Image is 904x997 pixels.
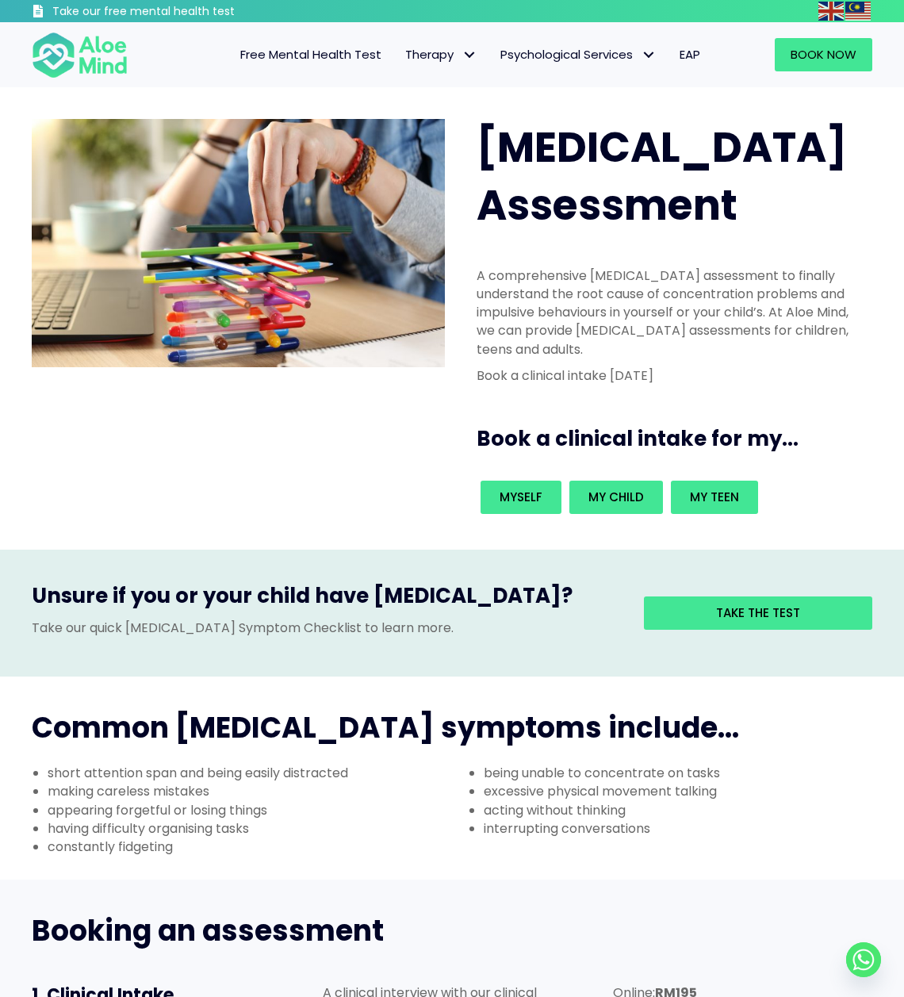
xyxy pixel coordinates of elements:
[845,2,872,20] a: Malay
[500,489,542,505] span: Myself
[484,801,888,819] li: acting without thinking
[484,819,888,838] li: interrupting conversations
[144,38,712,71] nav: Menu
[569,481,663,514] a: My child
[644,596,872,630] a: Take the test
[690,489,739,505] span: My teen
[32,4,293,22] a: Take our free mental health test
[477,477,864,518] div: Book an intake for my...
[228,38,393,71] a: Free Mental Health Test
[845,2,871,21] img: ms
[32,581,620,618] h3: Unsure if you or your child have [MEDICAL_DATA]?
[488,38,668,71] a: Psychological ServicesPsychological Services: submenu
[791,46,856,63] span: Book Now
[52,4,293,20] h3: Take our free mental health test
[32,31,128,79] img: Aloe mind Logo
[32,911,384,951] span: Booking an assessment
[818,2,845,20] a: English
[32,707,739,748] span: Common [MEDICAL_DATA] symptoms include...
[458,44,481,67] span: Therapy: submenu
[716,604,800,621] span: Take the test
[671,481,758,514] a: My teen
[477,267,864,359] p: A comprehensive [MEDICAL_DATA] assessment to finally understand the root cause of concentration p...
[637,44,660,67] span: Psychological Services: submenu
[32,619,620,637] p: Take our quick [MEDICAL_DATA] Symptom Checklist to learn more.
[846,942,881,977] a: Whatsapp
[48,764,452,782] li: short attention span and being easily distracted
[588,489,644,505] span: My child
[818,2,844,21] img: en
[775,38,872,71] a: Book Now
[500,46,656,63] span: Psychological Services
[48,838,452,856] li: constantly fidgeting
[481,481,561,514] a: Myself
[477,424,879,453] h3: Book a clinical intake for my...
[32,119,445,367] img: ADHD photo
[477,118,847,234] span: [MEDICAL_DATA] Assessment
[48,801,452,819] li: appearing forgetful or losing things
[477,366,864,385] p: Book a clinical intake [DATE]
[48,782,452,800] li: making careless mistakes
[484,764,888,782] li: being unable to concentrate on tasks
[668,38,712,71] a: EAP
[405,46,477,63] span: Therapy
[393,38,488,71] a: TherapyTherapy: submenu
[240,46,381,63] span: Free Mental Health Test
[48,819,452,838] li: having difficulty organising tasks
[680,46,700,63] span: EAP
[484,782,888,800] li: excessive physical movement talking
